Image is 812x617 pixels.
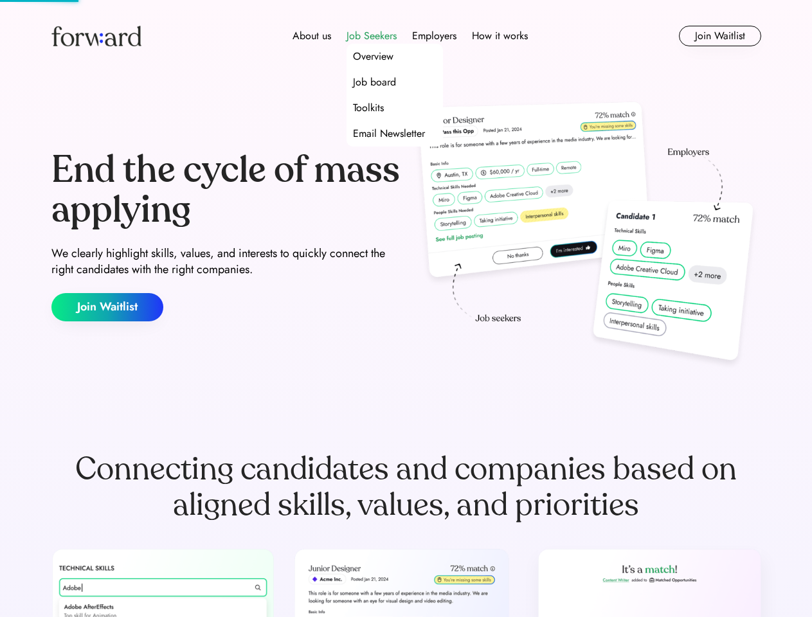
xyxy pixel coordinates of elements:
[51,451,761,523] div: Connecting candidates and companies based on aligned skills, values, and priorities
[353,49,393,64] div: Overview
[51,293,163,321] button: Join Waitlist
[353,126,425,141] div: Email Newsletter
[353,100,384,116] div: Toolkits
[412,28,456,44] div: Employers
[347,28,397,44] div: Job Seekers
[472,28,528,44] div: How it works
[51,26,141,46] img: Forward logo
[411,98,761,374] img: hero-image.png
[51,150,401,229] div: End the cycle of mass applying
[679,26,761,46] button: Join Waitlist
[353,75,396,90] div: Job board
[51,246,401,278] div: We clearly highlight skills, values, and interests to quickly connect the right candidates with t...
[293,28,331,44] div: About us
